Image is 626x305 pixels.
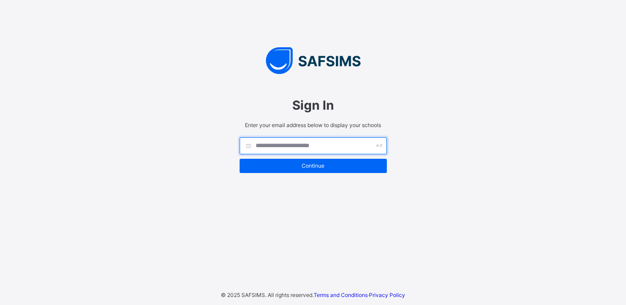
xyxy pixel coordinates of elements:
span: Sign In [240,98,387,113]
span: Continue [246,162,380,169]
a: Privacy Policy [369,292,405,298]
span: · [314,292,405,298]
a: Terms and Conditions [314,292,368,298]
span: © 2025 SAFSIMS. All rights reserved. [221,292,314,298]
img: SAFSIMS Logo [231,47,396,74]
span: Enter your email address below to display your schools [240,122,387,128]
